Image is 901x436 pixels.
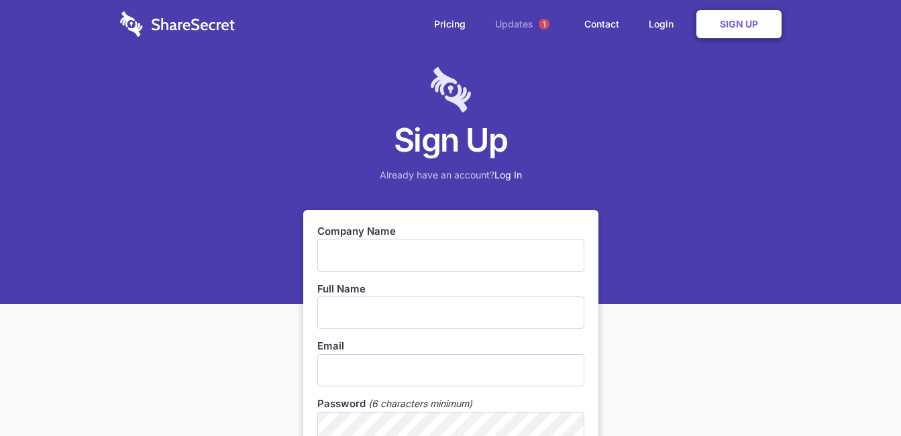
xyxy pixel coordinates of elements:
a: Contact [571,3,633,45]
img: logo-wordmark-white-trans-d4663122ce5f474addd5e946df7df03e33cb6a1c49d2221995e7729f52c070b2.svg [120,11,235,37]
label: Company Name [317,224,584,239]
label: Full Name [317,282,584,296]
label: Password [317,396,366,411]
a: Login [635,3,694,45]
label: Email [317,339,584,353]
span: 1 [539,19,549,30]
a: Pricing [421,3,479,45]
a: Log In [494,169,522,180]
a: Sign Up [696,10,782,38]
em: (6 characters minimum) [368,396,472,411]
img: logo-lt-purple-60x68@2x-c671a683ea72a1d466fb5d642181eefbee81c4e10ba9aed56c8e1d7e762e8086.png [431,67,471,113]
